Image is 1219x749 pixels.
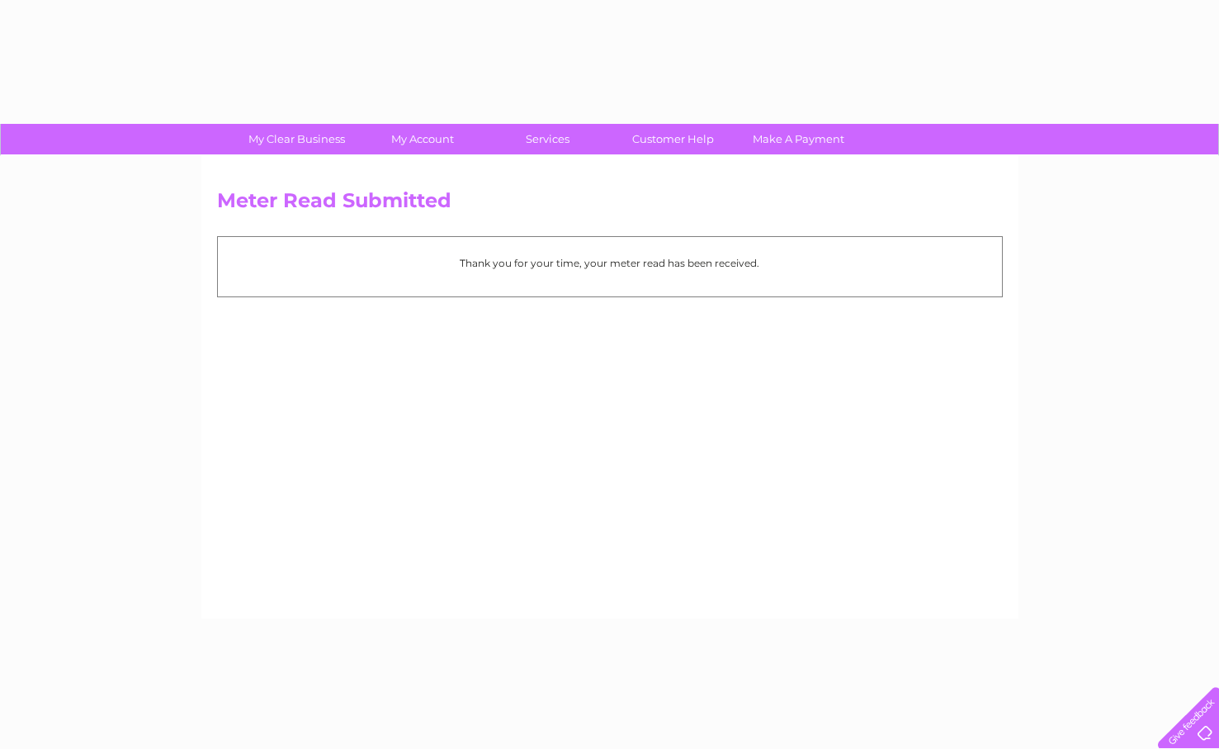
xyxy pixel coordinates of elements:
a: My Account [354,124,490,154]
a: Customer Help [605,124,741,154]
a: My Clear Business [229,124,365,154]
a: Make A Payment [730,124,867,154]
p: Thank you for your time, your meter read has been received. [226,255,994,271]
a: Services [480,124,616,154]
h2: Meter Read Submitted [217,189,1003,220]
